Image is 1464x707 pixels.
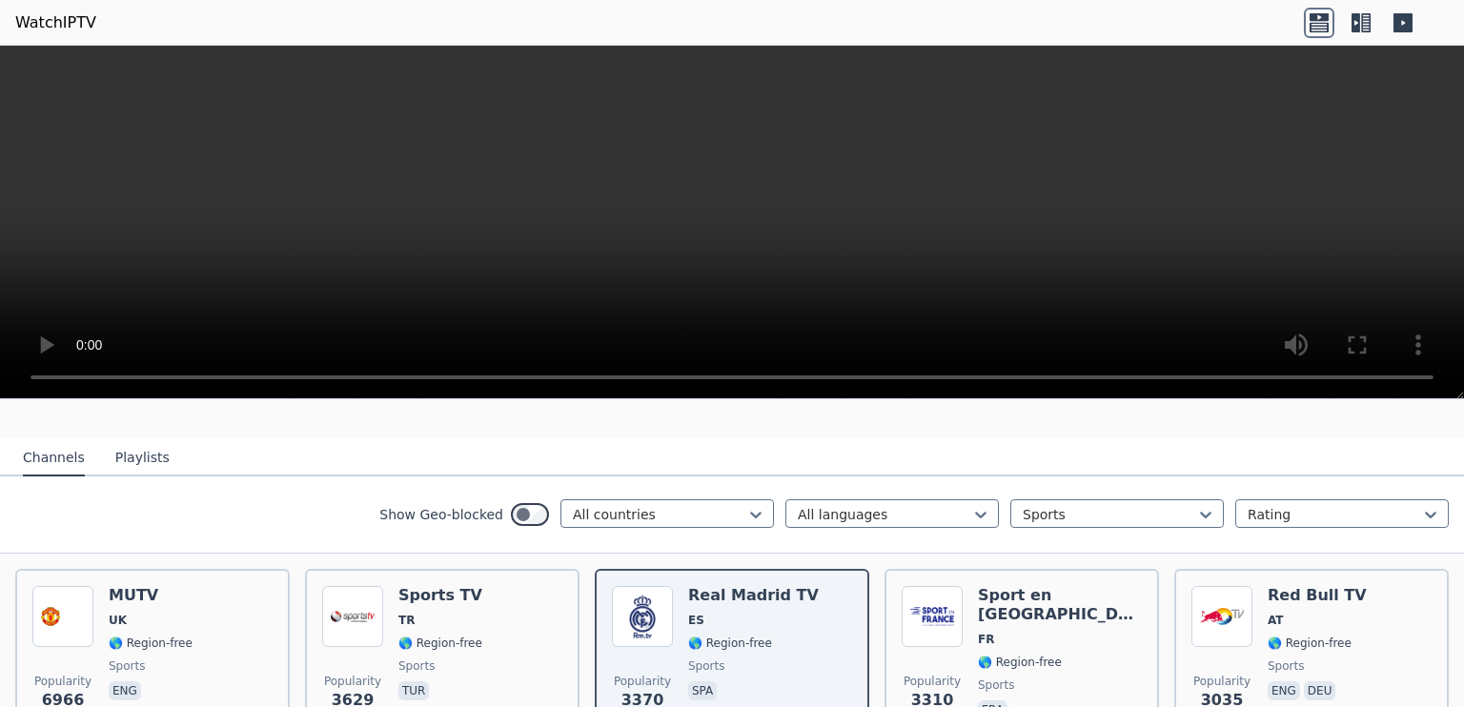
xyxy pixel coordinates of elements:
button: Channels [23,440,85,476]
span: 🌎 Region-free [398,636,482,651]
span: Popularity [324,674,381,689]
span: 🌎 Region-free [688,636,772,651]
span: Popularity [904,674,961,689]
span: sports [109,658,145,674]
p: spa [688,681,717,700]
img: Sport en France [902,586,963,647]
h6: Real Madrid TV [688,586,819,605]
p: tur [398,681,429,700]
img: Sports TV [322,586,383,647]
span: sports [398,658,435,674]
span: ES [688,613,704,628]
span: Popularity [34,674,91,689]
img: Red Bull TV [1191,586,1252,647]
img: MUTV [32,586,93,647]
span: Popularity [614,674,671,689]
p: deu [1304,681,1336,700]
span: FR [978,632,994,647]
h6: Red Bull TV [1268,586,1367,605]
span: sports [688,658,724,674]
span: 🌎 Region-free [978,655,1062,670]
span: sports [978,677,1014,693]
h6: MUTV [109,586,193,605]
p: eng [1268,681,1300,700]
h6: Sport en [GEOGRAPHIC_DATA] [978,586,1142,624]
span: UK [109,613,127,628]
span: AT [1268,613,1284,628]
p: eng [109,681,141,700]
a: WatchIPTV [15,11,96,34]
span: TR [398,613,415,628]
label: Show Geo-blocked [379,505,503,524]
img: Real Madrid TV [612,586,673,647]
h6: Sports TV [398,586,482,605]
span: sports [1268,658,1304,674]
span: Popularity [1193,674,1250,689]
button: Playlists [115,440,170,476]
span: 🌎 Region-free [109,636,193,651]
span: 🌎 Region-free [1268,636,1352,651]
